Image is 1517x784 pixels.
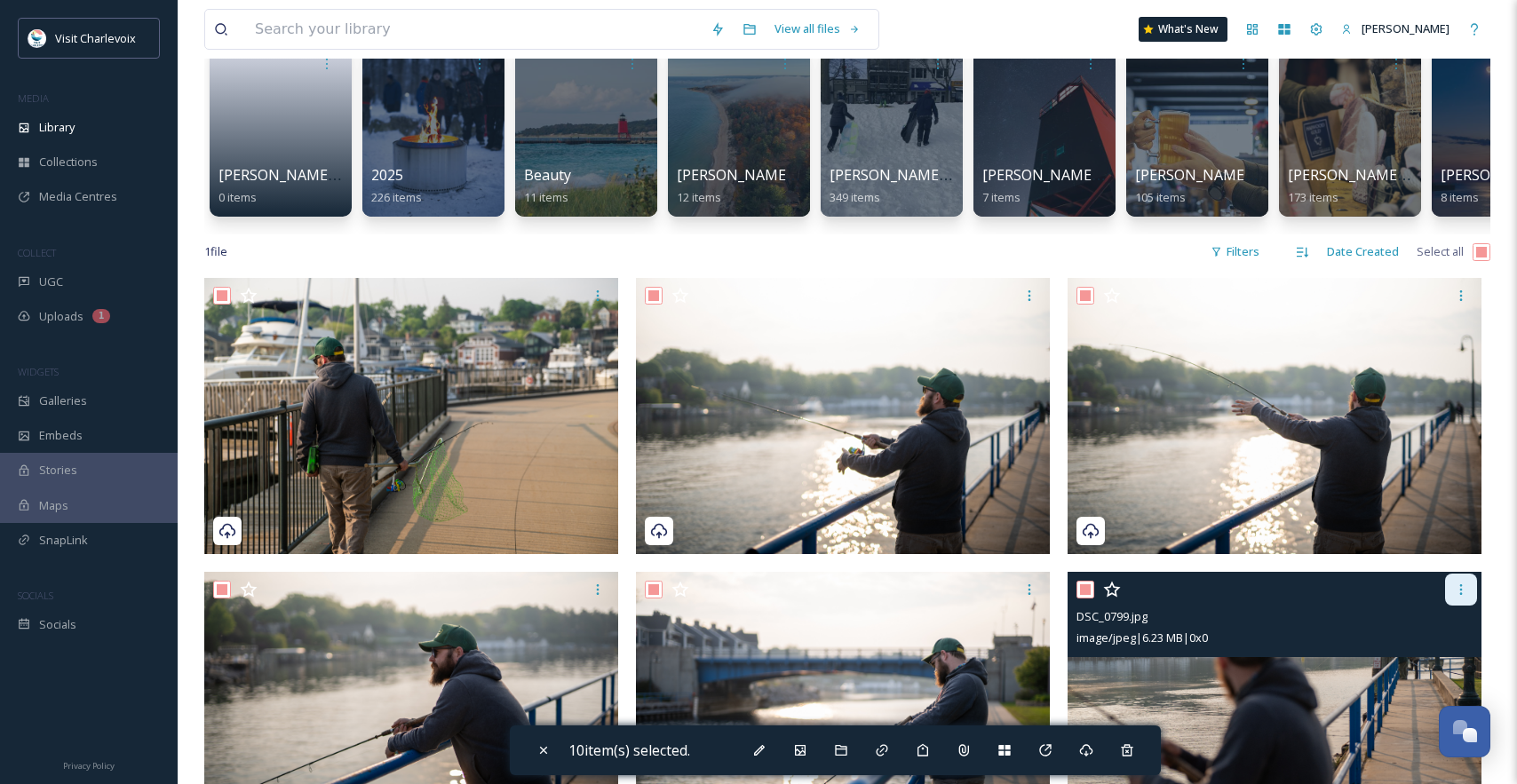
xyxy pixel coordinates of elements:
[39,119,75,136] span: Library
[18,246,56,259] span: COLLECT
[524,189,568,205] span: 11 items
[63,754,115,775] a: Privacy Policy
[39,154,98,170] span: Collections
[218,167,419,205] a: [PERSON_NAME] Fishing 20250 items
[204,243,227,260] span: 1 file
[982,165,1182,185] span: [PERSON_NAME] Beauty 2019
[524,167,571,205] a: Beauty11 items
[1288,165,1470,185] span: [PERSON_NAME] Winter 21
[18,589,53,602] span: SOCIALS
[677,165,826,185] span: [PERSON_NAME] 2021
[63,760,115,772] span: Privacy Policy
[982,189,1021,205] span: 7 items
[1076,630,1208,645] span: image/jpeg | 6.23 MB | 0 x 0
[1441,189,1479,205] span: 8 items
[1139,17,1227,42] a: What's New
[39,497,68,514] span: Maps
[18,91,49,105] span: MEDIA
[830,189,880,205] span: 349 items
[218,165,419,185] span: [PERSON_NAME] Fishing 2025
[39,188,117,205] span: Media Centres
[1332,12,1458,46] a: [PERSON_NAME]
[218,189,257,205] span: 0 items
[39,392,87,409] span: Galleries
[28,29,46,47] img: Visit-Charlevoix_Logo.jpg
[766,12,870,46] a: View all files
[636,278,1050,554] img: NZF_4210.jpg
[568,740,690,760] span: 10 item(s) selected.
[39,273,63,290] span: UGC
[55,30,136,46] span: Visit Charlevoix
[677,189,721,205] span: 12 items
[18,365,59,378] span: WIDGETS
[1076,608,1148,624] span: DSC_0799.jpg
[1135,167,1322,205] a: [PERSON_NAME] Hot Cocoa105 items
[524,165,571,185] span: Beauty
[371,189,422,205] span: 226 items
[1202,234,1268,269] div: Filters
[1288,189,1338,205] span: 173 items
[1135,165,1322,185] span: [PERSON_NAME] Hot Cocoa
[1318,234,1408,269] div: Date Created
[371,165,403,185] span: 2025
[677,167,826,205] a: [PERSON_NAME] 202112 items
[830,165,979,185] span: [PERSON_NAME] 2023
[1288,167,1470,205] a: [PERSON_NAME] Winter 21173 items
[246,10,702,49] input: Search your library
[1417,243,1464,260] span: Select all
[371,167,422,205] a: 2025226 items
[39,462,77,479] span: Stories
[1068,278,1481,554] img: NZF_4208.jpg
[204,278,618,554] img: DSC_0927.jpg
[982,167,1182,205] a: [PERSON_NAME] Beauty 20197 items
[39,532,88,549] span: SnapLink
[39,427,83,444] span: Embeds
[1439,706,1490,757] button: Open Chat
[1362,20,1449,36] span: [PERSON_NAME]
[39,616,76,633] span: Socials
[39,308,83,325] span: Uploads
[92,309,110,323] div: 1
[1135,189,1186,205] span: 105 items
[830,167,979,205] a: [PERSON_NAME] 2023349 items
